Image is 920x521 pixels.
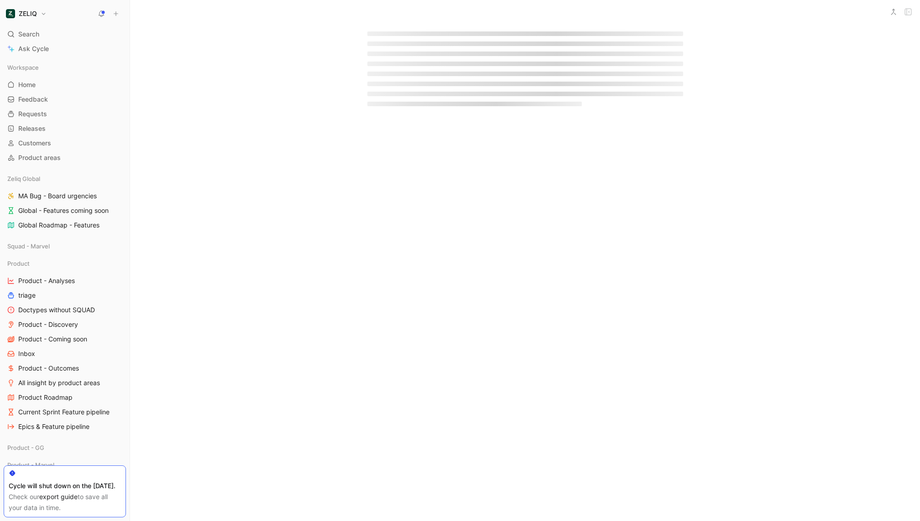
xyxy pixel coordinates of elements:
div: Product - Marvel [4,458,126,475]
span: Product Roadmap [18,393,73,402]
a: Releases [4,122,126,135]
a: Product - Coming soon [4,332,126,346]
span: Current Sprint Feature pipeline [18,408,110,417]
a: Global - Features coming soon [4,204,126,217]
span: Product - Outcomes [18,364,79,373]
div: ProductProduct - AnalysestriageDoctypes without SQUADProduct - DiscoveryProduct - Coming soonInbo... [4,257,126,433]
span: All insight by product areas [18,378,100,387]
span: Product - Coming soon [18,335,87,344]
span: Doctypes without SQUAD [18,305,95,315]
a: Current Sprint Feature pipeline [4,405,126,419]
div: Check our to save all your data in time. [9,491,121,513]
a: Product - Analyses [4,274,126,288]
span: Inbox [18,349,35,358]
span: Customers [18,139,51,148]
a: Global Roadmap - Features [4,218,126,232]
a: Product - Outcomes [4,361,126,375]
a: Requests [4,107,126,121]
div: Workspace [4,61,126,74]
a: export guide [39,493,78,500]
span: Squad - Marvel [7,242,50,251]
a: Product Roadmap [4,391,126,404]
div: Squad - Marvel [4,239,126,253]
span: Global - Features coming soon [18,206,109,215]
a: Home [4,78,126,92]
a: Ask Cycle [4,42,126,56]
div: Product - GG [4,441,126,454]
h1: ZELIQ [19,10,37,18]
span: Global Roadmap - Features [18,221,99,230]
span: Epics & Feature pipeline [18,422,89,431]
span: Product - GG [7,443,44,452]
div: Zeliq Global [4,172,126,186]
span: Product - Discovery [18,320,78,329]
div: Product [4,257,126,270]
button: ZELIQZELIQ [4,7,49,20]
div: Product - GG [4,441,126,457]
span: Workspace [7,63,39,72]
span: Product areas [18,153,61,162]
div: Zeliq GlobalMA Bug - Board urgenciesGlobal - Features coming soonGlobal Roadmap - Features [4,172,126,232]
span: triage [18,291,36,300]
a: Inbox [4,347,126,361]
div: Cycle will shut down on the [DATE]. [9,480,121,491]
img: ZELIQ [6,9,15,18]
div: Product - Marvel [4,458,126,472]
div: Squad - Marvel [4,239,126,256]
a: Product areas [4,151,126,165]
span: Ask Cycle [18,43,49,54]
span: Home [18,80,36,89]
a: All insight by product areas [4,376,126,390]
a: Epics & Feature pipeline [4,420,126,433]
span: Product [7,259,30,268]
span: Zeliq Global [7,174,40,183]
a: Doctypes without SQUAD [4,303,126,317]
a: MA Bug - Board urgencies [4,189,126,203]
a: Product - Discovery [4,318,126,331]
a: Customers [4,136,126,150]
a: triage [4,289,126,302]
span: Product - Analyses [18,276,75,285]
div: Search [4,27,126,41]
span: MA Bug - Board urgencies [18,191,97,201]
span: Product - Marvel [7,460,54,469]
span: Feedback [18,95,48,104]
span: Releases [18,124,46,133]
span: Search [18,29,39,40]
a: Feedback [4,93,126,106]
span: Requests [18,109,47,119]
